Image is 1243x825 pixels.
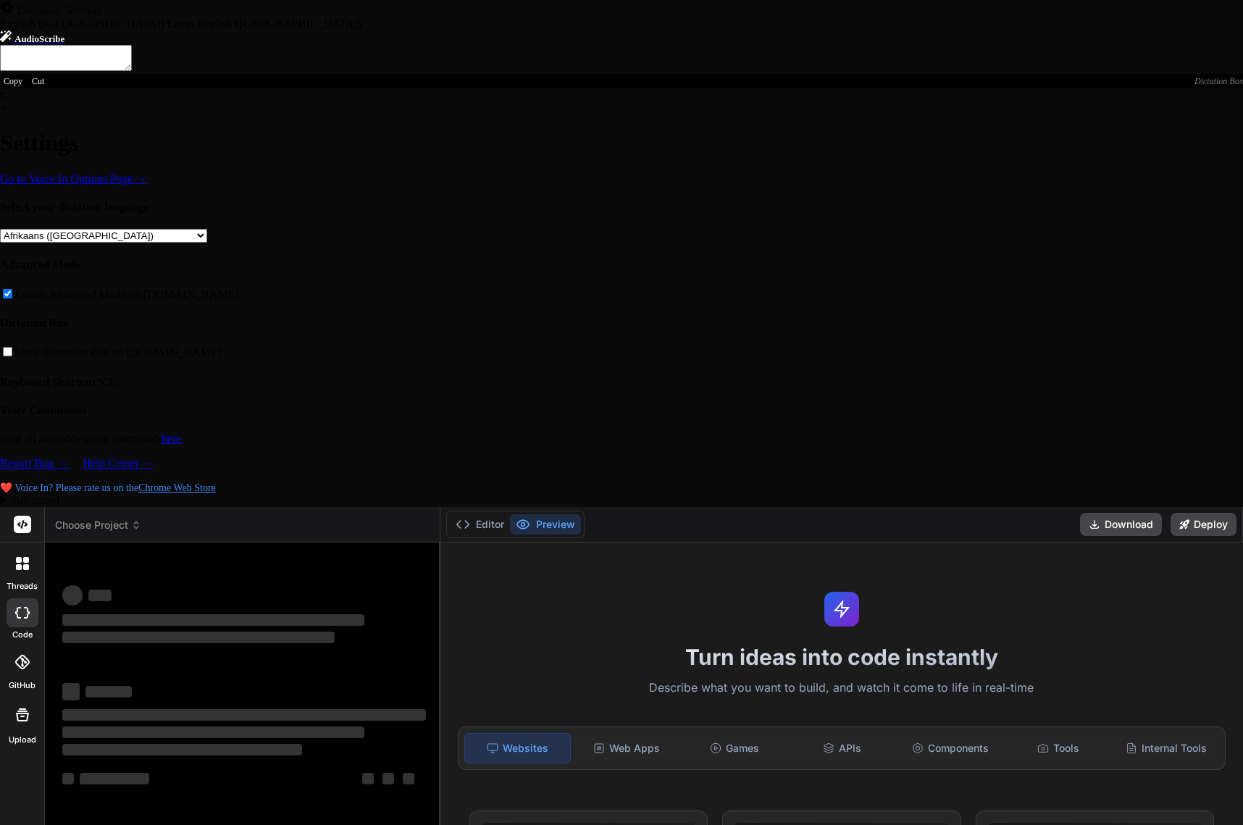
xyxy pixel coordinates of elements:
[1080,513,1162,536] button: Download
[85,686,132,698] span: ‌
[12,629,33,641] label: code
[449,644,1234,670] h1: Turn ideas into code instantly
[62,614,364,626] span: ‌
[1171,513,1236,536] button: Deploy
[62,744,302,755] span: ‌
[574,733,679,763] div: Web Apps
[88,590,112,601] span: ‌
[55,518,141,532] span: Choose Project
[62,585,83,606] span: ‌
[898,733,1003,763] div: Components
[62,683,80,700] span: ‌
[9,679,35,692] label: GitHub
[362,773,374,784] span: ‌
[62,632,335,643] span: ‌
[62,726,364,738] span: ‌
[1006,733,1111,763] div: Tools
[403,773,414,784] span: ‌
[464,733,571,763] div: Websites
[7,580,38,592] label: threads
[1114,733,1219,763] div: Internal Tools
[449,679,1234,698] p: Describe what you want to build, and watch it come to life in real-time
[450,514,510,535] button: Editor
[382,773,394,784] span: ‌
[9,734,36,746] label: Upload
[682,733,787,763] div: Games
[62,709,426,721] span: ‌
[510,514,581,535] button: Preview
[62,773,74,784] span: ‌
[80,773,149,784] span: ‌
[790,733,895,763] div: APIs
